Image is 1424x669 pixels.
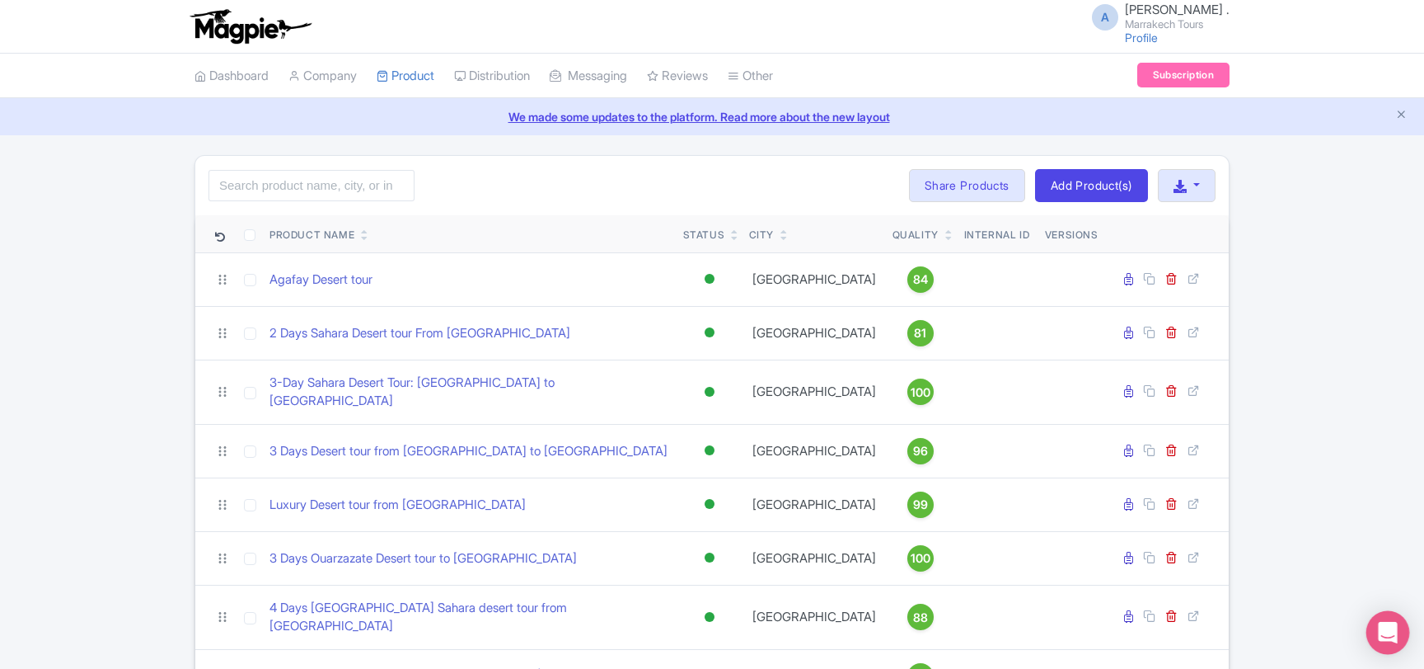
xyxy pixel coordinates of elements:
input: Search product name, city, or interal id [208,170,415,201]
span: 99 [913,496,928,514]
span: 88 [913,609,928,627]
img: logo-ab69f6fb50320c5b225c76a69d11143b.png [186,8,314,45]
div: Active [701,321,718,345]
td: [GEOGRAPHIC_DATA] [742,531,886,585]
a: Distribution [454,54,530,99]
a: Profile [1125,31,1158,45]
a: We made some updates to the platform. Read more about the new layout [10,108,1414,125]
div: Active [701,439,718,463]
a: 100 [892,545,949,572]
a: Luxury Desert tour from [GEOGRAPHIC_DATA] [269,496,526,515]
a: 81 [892,320,949,346]
div: Product Name [269,228,354,243]
span: 81 [914,324,926,342]
a: Share Products [909,169,1025,202]
div: Active [701,380,718,404]
a: 96 [892,438,949,464]
a: Product [377,54,434,99]
a: Add Product(s) [1035,169,1148,202]
div: Active [701,492,718,516]
a: A [PERSON_NAME] . Marrakech Tours [1082,3,1230,30]
small: Marrakech Tours [1125,19,1230,30]
td: [GEOGRAPHIC_DATA] [742,252,886,306]
a: 100 [892,379,949,405]
a: Subscription [1137,63,1230,87]
td: [GEOGRAPHIC_DATA] [742,306,886,360]
a: Agafay Desert tour [269,271,372,290]
td: [GEOGRAPHIC_DATA] [742,424,886,478]
span: 100 [911,384,930,402]
th: Versions [1038,215,1105,253]
a: Other [728,54,773,99]
span: 84 [913,271,928,289]
a: 2 Days Sahara Desert tour From [GEOGRAPHIC_DATA] [269,324,570,343]
span: 96 [913,442,928,460]
button: Close announcement [1395,106,1408,125]
a: 4 Days [GEOGRAPHIC_DATA] Sahara desert tour from [GEOGRAPHIC_DATA] [269,599,670,636]
a: 99 [892,492,949,518]
span: 100 [911,549,930,568]
div: Active [701,267,718,291]
a: 3 Days Desert tour from [GEOGRAPHIC_DATA] to [GEOGRAPHIC_DATA] [269,442,667,461]
a: Messaging [550,54,627,99]
div: Open Intercom Messenger [1366,611,1410,655]
div: Quality [892,228,939,243]
div: Active [701,605,718,629]
a: 88 [892,604,949,630]
a: 3-Day Sahara Desert Tour: [GEOGRAPHIC_DATA] to [GEOGRAPHIC_DATA] [269,374,670,411]
div: City [749,228,774,243]
span: A [1092,4,1118,31]
a: Company [288,54,357,99]
div: Active [701,546,718,570]
a: 84 [892,266,949,293]
td: [GEOGRAPHIC_DATA] [742,478,886,531]
th: Internal ID [955,215,1038,253]
td: [GEOGRAPHIC_DATA] [742,360,886,424]
span: [PERSON_NAME] . [1125,2,1230,17]
a: Reviews [647,54,708,99]
a: 3 Days Ouarzazate Desert tour to [GEOGRAPHIC_DATA] [269,549,577,568]
td: [GEOGRAPHIC_DATA] [742,585,886,649]
div: Status [683,228,725,243]
a: Dashboard [194,54,269,99]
